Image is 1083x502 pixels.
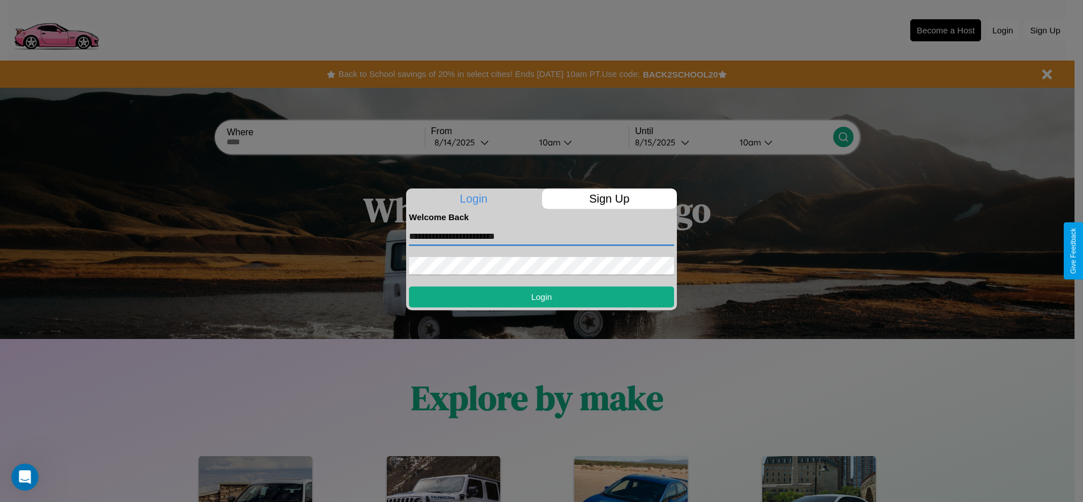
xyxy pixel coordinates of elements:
[11,464,39,491] iframe: Intercom live chat
[406,188,541,209] p: Login
[542,188,677,209] p: Sign Up
[409,212,674,222] h4: Welcome Back
[409,286,674,307] button: Login
[1069,228,1077,274] div: Give Feedback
